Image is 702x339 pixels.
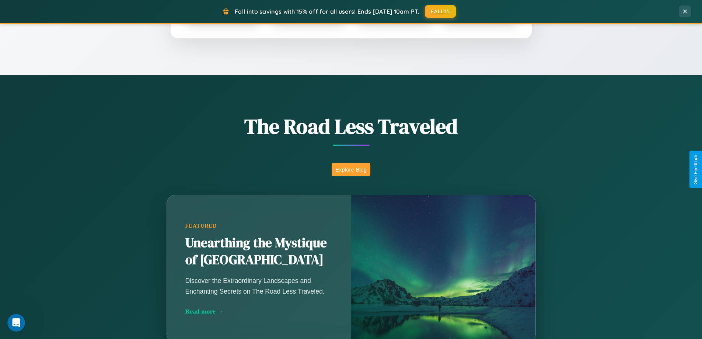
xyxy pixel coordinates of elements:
h2: Unearthing the Mystique of [GEOGRAPHIC_DATA] [185,235,333,269]
iframe: Intercom live chat [7,314,25,332]
p: Discover the Extraordinary Landscapes and Enchanting Secrets on The Road Less Traveled. [185,276,333,296]
div: Give Feedback [693,155,698,184]
div: Featured [185,223,333,229]
button: Explore Blog [332,163,370,176]
button: FALL15 [425,5,456,18]
span: Fall into savings with 15% off for all users! Ends [DATE] 10am PT. [235,8,419,15]
h1: The Road Less Traveled [130,112,572,141]
div: Read more → [185,308,333,315]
